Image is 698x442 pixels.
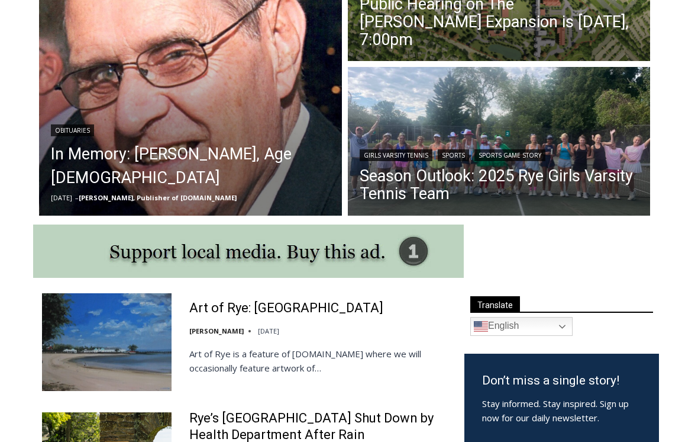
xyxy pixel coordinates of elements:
[258,326,279,335] time: [DATE]
[42,293,172,390] img: Art of Rye: Rye Beach
[79,193,237,202] a: [PERSON_NAME], Publisher of [DOMAIN_NAME]
[482,371,641,390] h3: Don’t miss a single story!
[360,147,639,161] div: | |
[51,124,94,136] a: Obituaries
[1,119,119,148] a: Open Tues. - Sun. [PHONE_NUMBER]
[189,300,383,317] a: Art of Rye: [GEOGRAPHIC_DATA]
[51,142,330,190] a: In Memory: [PERSON_NAME], Age [DEMOGRAPHIC_DATA]
[348,67,651,219] a: Read More Season Outlook: 2025 Rye Girls Varsity Tennis Team
[482,396,641,425] p: Stay informed. Stay inspired. Sign up now for our daily newsletter.
[474,149,545,161] a: Sports Game Story
[360,149,432,161] a: Girls Varsity Tennis
[4,122,116,167] span: Open Tues. - Sun. [PHONE_NUMBER]
[189,347,449,375] p: Art of Rye is a feature of [DOMAIN_NAME] where we will occasionally feature artwork of…
[75,193,79,202] span: –
[285,115,573,148] a: Intern @ [DOMAIN_NAME]
[360,167,639,203] a: Season Outlook: 2025 Rye Girls Varsity Tennis Team
[51,193,72,202] time: [DATE]
[470,317,573,336] a: English
[348,67,651,219] img: (PHOTO: The Rye Girls Varsity Tennis team posing in their partnered costumes before our annual St...
[474,319,488,334] img: en
[122,74,174,142] div: "[PERSON_NAME]'s draw is the fine variety of pristine raw fish kept on hand"
[438,149,469,161] a: Sports
[189,326,244,335] a: [PERSON_NAME]
[33,225,464,278] img: support local media, buy this ad
[309,118,548,145] span: Intern @ [DOMAIN_NAME]
[299,1,559,115] div: "We would have speakers with experience in local journalism speak to us about their experiences a...
[470,296,520,312] span: Translate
